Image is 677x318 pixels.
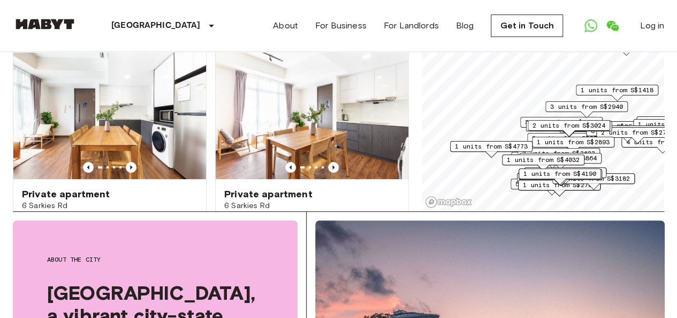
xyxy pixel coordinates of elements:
div: Map marker [545,101,628,118]
div: Map marker [519,153,602,169]
span: 1 units from S$3864 [524,153,597,163]
div: Map marker [576,85,658,101]
a: Get in Touch [491,14,563,37]
span: Private apartment [22,188,110,201]
a: Log in [640,19,664,32]
a: Open WeChat [602,15,623,36]
div: Map marker [520,117,603,134]
button: Previous image [126,162,136,173]
div: Map marker [518,148,600,165]
div: Map marker [519,168,601,185]
div: Map marker [520,169,602,186]
a: For Landlords [384,19,439,32]
button: Previous image [83,162,94,173]
span: 1 units from S$4032 [507,155,580,165]
span: 1 units from S$4773 [455,142,528,151]
a: Blog [456,19,474,32]
span: 2 units from S$3990 [529,168,602,178]
span: 3 units from S$3623 [522,149,595,158]
a: Open WhatsApp [580,15,602,36]
div: Map marker [586,125,668,142]
span: Private apartment [224,188,313,201]
div: Map marker [552,173,635,190]
span: 6 Sarkies Rd [22,201,197,211]
a: Marketing picture of unit SG-01-003-007-01Previous imagePrevious imagePrivate apartment6 Sarkies ... [215,50,409,278]
p: [GEOGRAPHIC_DATA] [111,19,201,32]
span: 3 units from S$2940 [550,102,623,112]
div: Map marker [526,121,612,137]
button: Previous image [328,162,339,173]
span: 2 units from S$2757 [601,128,674,137]
span: 6 Sarkies Rd [224,201,400,211]
a: Mapbox logo [425,196,472,208]
div: Map marker [524,167,606,184]
span: 3 units from S$1985 [525,117,598,127]
div: Map marker [450,141,533,158]
span: 3 units from S$2625 [591,126,664,136]
div: Map marker [517,173,599,189]
a: Marketing picture of unit SG-01-003-005-01Previous imagePrevious imagePrivate apartment6 Sarkies ... [13,50,207,278]
span: 1 units from S$4190 [523,169,596,179]
img: Habyt [13,19,77,29]
a: For Business [315,19,367,32]
span: 5 units from S$1680 [515,179,588,189]
img: Marketing picture of unit SG-01-003-005-01 [13,50,206,179]
span: 1 units from S$2893 [537,137,610,147]
div: Map marker [502,154,584,171]
div: Map marker [511,179,593,195]
div: Map marker [528,120,610,137]
span: 2 units from S$3024 [533,121,605,130]
div: Map marker [518,180,600,196]
span: About the city [47,255,263,264]
button: Previous image [285,162,296,173]
span: 1 units from S$3182 [557,174,630,183]
img: Marketing picture of unit SG-01-003-007-01 [216,50,408,179]
span: 1 units from S$1418 [581,85,653,95]
a: About [273,19,298,32]
div: Map marker [532,137,614,153]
